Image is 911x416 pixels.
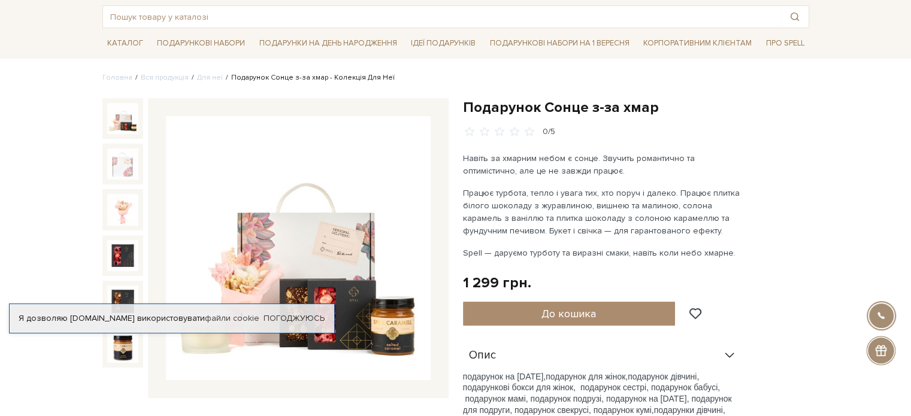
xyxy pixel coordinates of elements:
[469,350,496,361] span: Опис
[102,73,132,82] a: Головна
[543,126,555,138] div: 0/5
[255,34,402,53] a: Подарунки на День народження
[152,34,250,53] a: Подарункові набори
[463,372,546,381] span: подарунок на [DATE],
[463,247,744,259] p: Spell — даруємо турботу та виразні смаки, навіть коли небо хмарне.
[102,34,148,53] a: Каталог
[463,187,744,237] p: Працює турбота, тепло і увага тих, хто поруч і далеко. Працює плитка білого шоколаду з журавлиною...
[107,103,138,134] img: Подарунок Сонце з-за хмар
[463,152,744,177] p: Навіть за хмарним небом є сонце. Звучить романтично та оптимістично, але це не завжди працює.
[107,194,138,225] img: Подарунок Сонце з-за хмар
[463,274,531,292] div: 1 299 грн.
[141,73,189,82] a: Вся продукція
[485,33,634,53] a: Подарункові набори на 1 Вересня
[10,313,334,324] div: Я дозволяю [DOMAIN_NAME] використовувати
[406,34,480,53] a: Ідеї подарунків
[107,332,138,363] img: Подарунок Сонце з-за хмар
[107,286,138,317] img: Подарунок Сонце з-за хмар
[463,372,732,415] span: подарунок дівчині, подарункові бокси для жінок, подарунок сестрі, подарунок бабусі, подарунок мам...
[638,33,756,53] a: Корпоративним клієнтам
[463,98,809,117] h1: Подарунок Сонце з-за хмар
[107,148,138,180] img: Подарунок Сонце з-за хмар
[264,313,325,324] a: Погоджуюсь
[541,307,596,320] span: До кошика
[107,240,138,271] img: Подарунок Сонце з-за хмар
[761,34,809,53] a: Про Spell
[197,73,223,82] a: Для неї
[166,116,431,381] img: Подарунок Сонце з-за хмар
[781,6,809,28] button: Пошук товару у каталозі
[463,302,676,326] button: До кошика
[546,372,628,381] span: подарунок для жінок,
[223,72,395,83] li: Подарунок Сонце з-за хмар - Колекція Для Неї
[103,6,781,28] input: Пошук товару у каталозі
[205,313,259,323] a: файли cookie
